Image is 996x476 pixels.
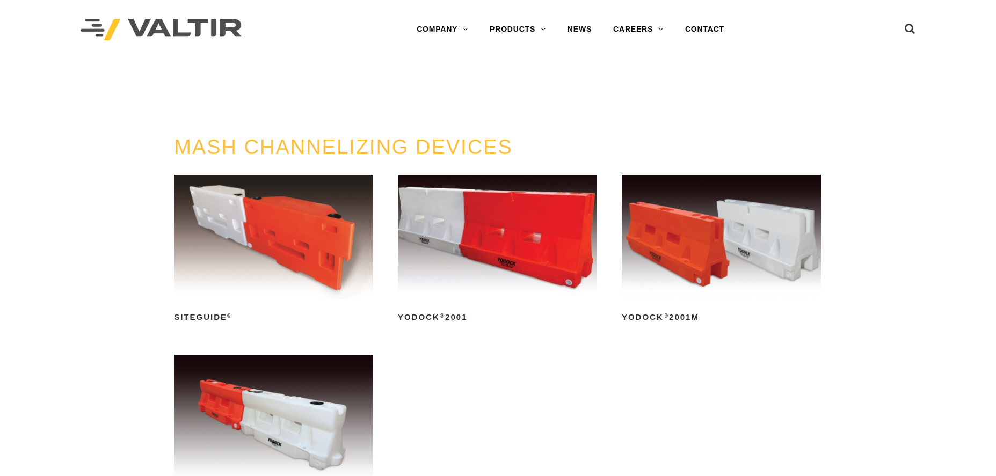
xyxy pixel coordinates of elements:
h2: Yodock 2001 [398,309,597,326]
a: CAREERS [602,19,674,40]
sup: ® [440,312,445,319]
sup: ® [664,312,669,319]
a: Yodock®2001 [398,175,597,326]
a: COMPANY [406,19,479,40]
img: Valtir [81,19,242,41]
a: CONTACT [674,19,735,40]
sup: ® [227,312,232,319]
h2: SiteGuide [174,309,373,326]
a: SiteGuide® [174,175,373,326]
a: PRODUCTS [479,19,557,40]
img: Yodock 2001 Water Filled Barrier and Barricade [398,175,597,299]
span: BARRICADES [289,75,376,88]
a: Yodock®2001M [622,175,821,326]
h2: Yodock 2001M [622,309,821,326]
a: NEWS [557,19,602,40]
a: MASH CHANNELIZING DEVICES [174,136,513,158]
a: PRODUCTS [210,75,285,88]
